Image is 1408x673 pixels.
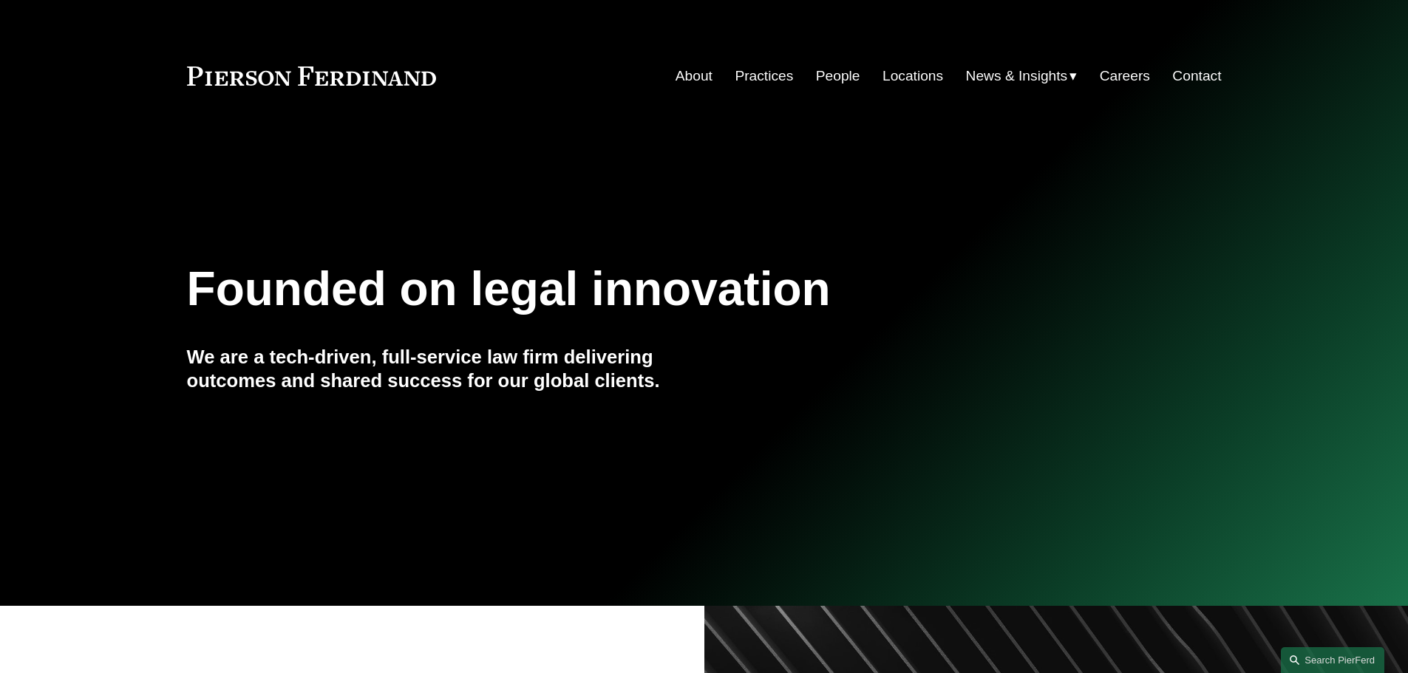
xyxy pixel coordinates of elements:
[676,62,712,90] a: About
[187,345,704,393] h4: We are a tech-driven, full-service law firm delivering outcomes and shared success for our global...
[882,62,943,90] a: Locations
[966,62,1078,90] a: folder dropdown
[1172,62,1221,90] a: Contact
[1100,62,1150,90] a: Careers
[187,262,1050,316] h1: Founded on legal innovation
[1281,647,1384,673] a: Search this site
[816,62,860,90] a: People
[966,64,1068,89] span: News & Insights
[735,62,793,90] a: Practices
